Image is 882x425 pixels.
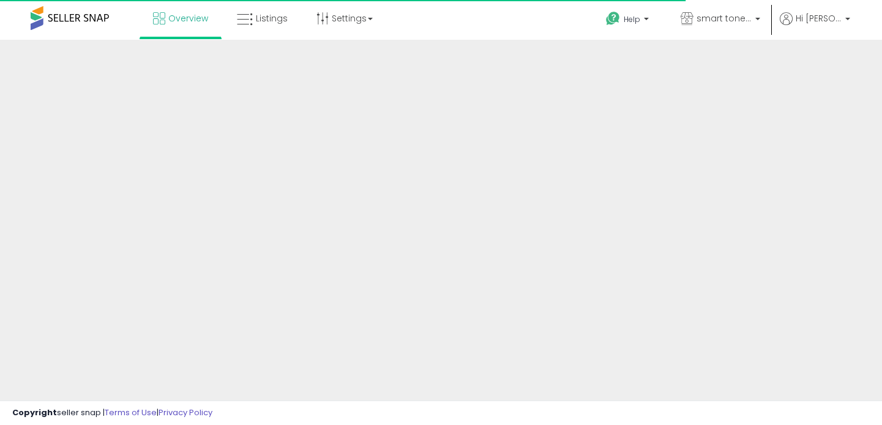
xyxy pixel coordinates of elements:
strong: Copyright [12,407,57,418]
span: Listings [256,12,288,24]
a: Privacy Policy [159,407,212,418]
a: Help [596,2,661,40]
span: Hi [PERSON_NAME] [796,12,842,24]
a: Terms of Use [105,407,157,418]
span: Help [624,14,640,24]
span: smart toners [697,12,752,24]
a: Hi [PERSON_NAME] [780,12,850,40]
i: Get Help [605,11,621,26]
div: seller snap | | [12,407,212,419]
span: Overview [168,12,208,24]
